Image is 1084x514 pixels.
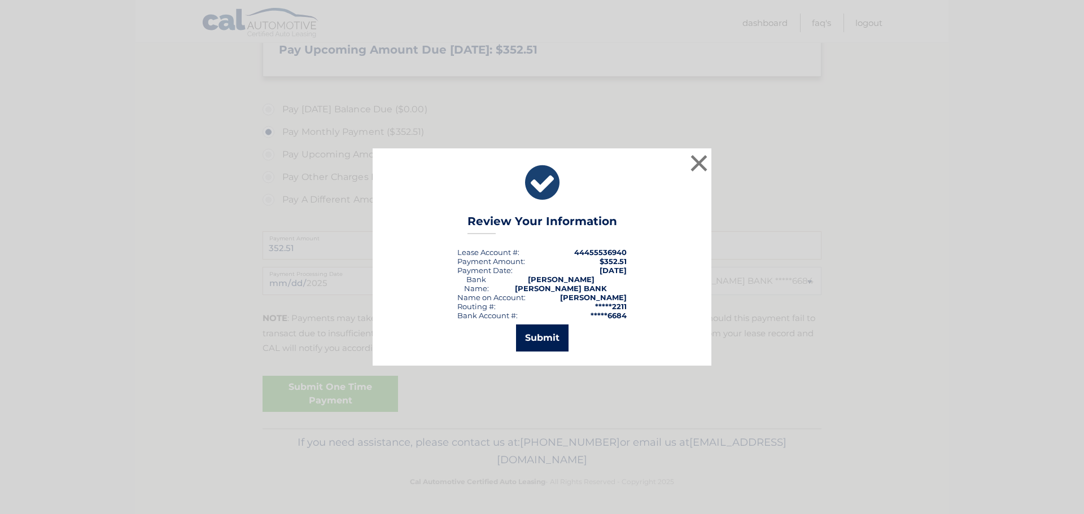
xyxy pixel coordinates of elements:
strong: 44455536940 [574,248,627,257]
div: Routing #: [457,302,496,311]
div: Lease Account #: [457,248,519,257]
button: Submit [516,324,569,352]
div: Payment Amount: [457,257,525,266]
div: Name on Account: [457,293,526,302]
strong: [PERSON_NAME] [PERSON_NAME] BANK [515,275,607,293]
strong: [PERSON_NAME] [560,293,627,302]
button: × [688,152,710,174]
span: Payment Date [457,266,511,275]
div: Bank Account #: [457,311,518,320]
span: [DATE] [600,266,627,275]
h3: Review Your Information [467,214,617,234]
div: Bank Name: [457,275,495,293]
div: : [457,266,513,275]
span: $352.51 [600,257,627,266]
